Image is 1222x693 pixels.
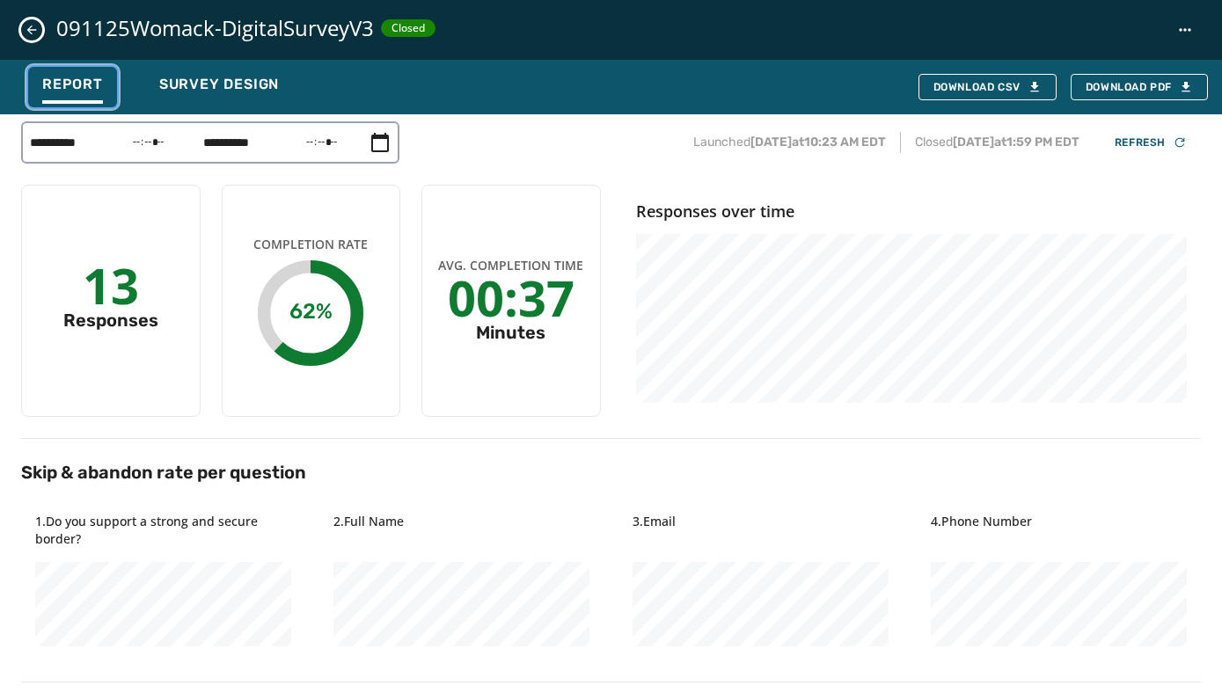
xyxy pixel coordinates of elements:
div: Download CSV [933,80,1042,94]
span: Avg. Completion Time [438,257,583,274]
h4: 1 . Do you support a strong and secure border? [35,513,291,548]
span: Completion Rate [253,236,368,253]
button: Download PDF [1071,74,1208,100]
span: [DATE] at 10:23 AM EDT [750,135,886,150]
h2: Skip & abandon rate per question [21,460,1201,485]
div: Refresh [1115,135,1187,150]
text: 62% [289,299,333,324]
span: [DATE] at 1:59 PM EDT [953,135,1079,150]
button: Refresh [1101,130,1201,155]
h4: Responses over time [636,199,1188,223]
p: Closed [915,134,1079,151]
button: 091125Womack-DigitalSurveyV3 action menu [1169,14,1201,46]
button: Download CSV [918,74,1057,100]
h4: 2 . Full Name [333,513,589,548]
div: 00:37 [448,281,574,313]
span: 091125Womack-DigitalSurveyV3 [56,14,374,42]
h4: 3 . Email [633,513,889,548]
span: Closed [391,21,425,35]
div: 13 [83,269,139,301]
span: Report [42,76,103,93]
span: Download PDF [1086,80,1193,94]
button: Report [28,67,117,107]
body: Rich Text Area [14,14,574,33]
p: Launched [693,134,886,151]
div: Minutes [476,320,545,345]
span: Survey Design [159,76,279,93]
button: Survey Design [145,67,293,107]
h4: 4 . Phone Number [931,513,1187,548]
div: Responses [63,308,158,332]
